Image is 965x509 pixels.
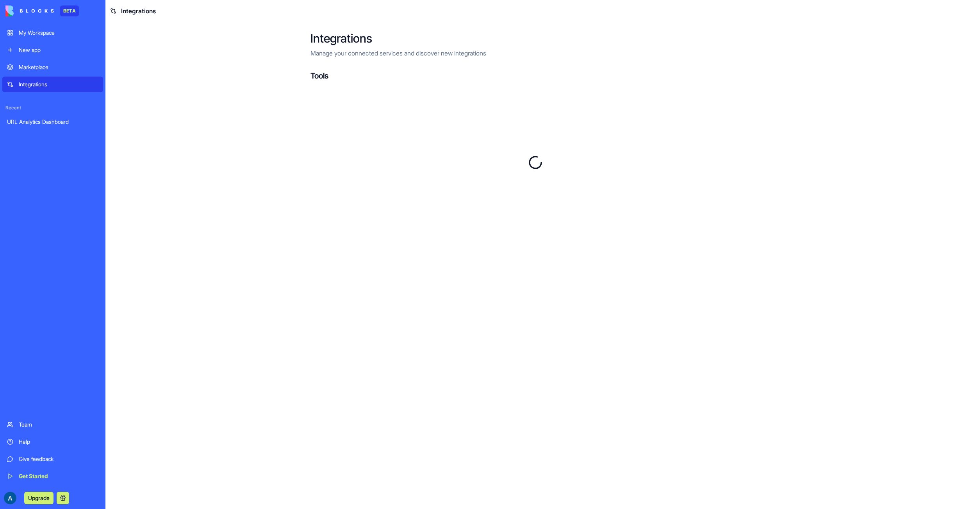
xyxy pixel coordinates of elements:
a: Team [2,417,103,432]
div: Give feedback [19,455,98,463]
div: Team [19,421,98,429]
img: logo [5,5,54,16]
span: Recent [2,105,103,111]
a: Integrations [2,77,103,92]
div: Marketplace [19,63,98,71]
div: New app [19,46,98,54]
div: My Workspace [19,29,98,37]
a: Marketplace [2,59,103,75]
a: New app [2,42,103,58]
a: Upgrade [24,494,54,502]
div: BETA [60,5,79,16]
p: Manage your connected services and discover new integrations [310,48,760,58]
a: Give feedback [2,451,103,467]
a: Get Started [2,468,103,484]
a: BETA [5,5,79,16]
span: Integrations [121,6,156,16]
a: My Workspace [2,25,103,41]
div: Get Started [19,472,98,480]
div: Integrations [19,80,98,88]
a: Help [2,434,103,450]
button: Upgrade [24,492,54,504]
a: URL Analytics Dashboard [2,114,103,130]
h2: Integrations [310,31,760,45]
h4: Tools [310,70,760,81]
img: ACg8ocLLsd-mHQ3j3AkSHCqc7HSAYEotNVKJcEG1tLjGetfdC0TpUw=s96-c [4,492,16,504]
div: Help [19,438,98,446]
div: URL Analytics Dashboard [7,118,98,126]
